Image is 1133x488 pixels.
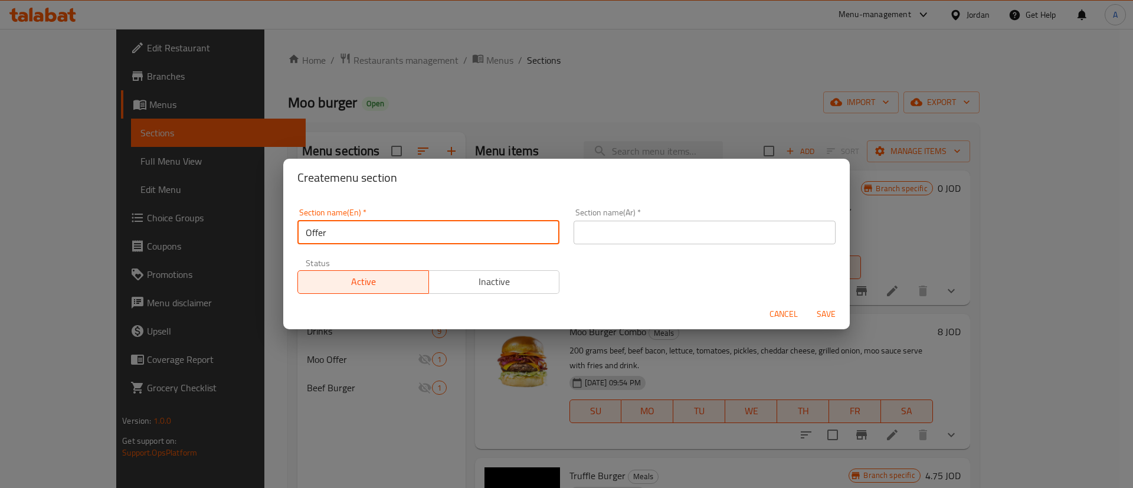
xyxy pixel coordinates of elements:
span: Inactive [434,273,555,290]
h2: Create menu section [297,168,836,187]
button: Active [297,270,429,294]
button: Inactive [428,270,560,294]
span: Active [303,273,424,290]
input: Please enter section name(ar) [574,221,836,244]
input: Please enter section name(en) [297,221,559,244]
button: Save [807,303,845,325]
button: Cancel [765,303,803,325]
span: Save [812,307,840,322]
span: Cancel [769,307,798,322]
